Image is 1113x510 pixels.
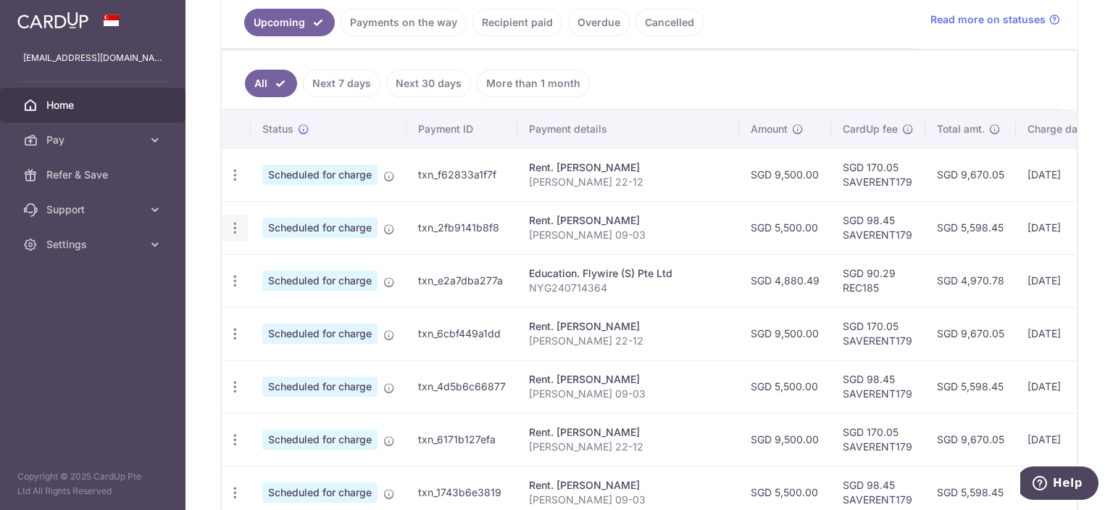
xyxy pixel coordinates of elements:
div: Rent. [PERSON_NAME] [529,372,728,387]
a: Payments on the way [341,9,467,36]
span: Scheduled for charge [262,377,378,397]
td: SGD 5,598.45 [925,360,1016,413]
iframe: Opens a widget where you can find more information [1020,466,1099,503]
td: SGD 90.29 REC185 [831,254,925,307]
div: Rent. [PERSON_NAME] [529,478,728,493]
td: txn_6cbf449a1dd [407,307,517,360]
td: SGD 9,670.05 [925,413,1016,466]
img: CardUp [17,12,88,29]
th: Payment ID [407,110,517,148]
td: SGD 4,880.49 [739,254,831,307]
span: Scheduled for charge [262,324,378,344]
span: CardUp fee [843,122,898,136]
td: SGD 9,500.00 [739,148,831,201]
p: NYG240714364 [529,281,728,295]
td: SGD 9,500.00 [739,413,831,466]
p: [EMAIL_ADDRESS][DOMAIN_NAME] [23,51,162,65]
span: Settings [46,237,142,252]
span: Charge date [1027,122,1087,136]
p: [PERSON_NAME] 22-12 [529,440,728,454]
a: Read more on statuses [930,12,1060,27]
p: [PERSON_NAME] 09-03 [529,493,728,507]
a: Overdue [568,9,630,36]
p: [PERSON_NAME] 22-12 [529,334,728,348]
a: More than 1 month [477,70,590,97]
p: [PERSON_NAME] 09-03 [529,228,728,242]
span: Amount [751,122,788,136]
span: Scheduled for charge [262,482,378,503]
td: txn_e2a7dba277a [407,254,517,307]
td: SGD 9,500.00 [739,307,831,360]
td: SGD 4,970.78 [925,254,1016,307]
a: All [245,70,297,97]
span: Scheduled for charge [262,165,378,185]
th: Payment details [517,110,739,148]
a: Next 7 days [303,70,380,97]
td: SGD 170.05 SAVERENT179 [831,413,925,466]
span: Scheduled for charge [262,429,378,450]
span: Read more on statuses [930,12,1046,27]
td: SGD 5,598.45 [925,201,1016,254]
div: Rent. [PERSON_NAME] [529,319,728,334]
td: SGD 170.05 SAVERENT179 [831,307,925,360]
div: Rent. [PERSON_NAME] [529,160,728,175]
span: Refer & Save [46,168,142,182]
span: Scheduled for charge [262,218,378,238]
td: SGD 5,500.00 [739,201,831,254]
td: SGD 9,670.05 [925,307,1016,360]
span: Home [46,98,142,112]
td: txn_2fb9141b8f8 [407,201,517,254]
p: [PERSON_NAME] 22-12 [529,175,728,189]
td: txn_6171b127efa [407,413,517,466]
a: Recipient paid [472,9,562,36]
span: Status [262,122,293,136]
span: Pay [46,133,142,147]
p: [PERSON_NAME] 09-03 [529,387,728,401]
td: SGD 5,500.00 [739,360,831,413]
td: txn_4d5b6c66877 [407,360,517,413]
a: Upcoming [244,9,335,36]
div: Education. Flywire (S) Pte Ltd [529,266,728,281]
td: SGD 98.45 SAVERENT179 [831,360,925,413]
td: SGD 9,670.05 [925,148,1016,201]
div: Rent. [PERSON_NAME] [529,425,728,440]
td: txn_f62833a1f7f [407,148,517,201]
span: Scheduled for charge [262,271,378,291]
div: Rent. [PERSON_NAME] [529,213,728,228]
span: Total amt. [937,122,985,136]
span: Support [46,202,142,217]
td: SGD 170.05 SAVERENT179 [831,148,925,201]
td: SGD 98.45 SAVERENT179 [831,201,925,254]
a: Next 30 days [386,70,471,97]
a: Cancelled [635,9,704,36]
